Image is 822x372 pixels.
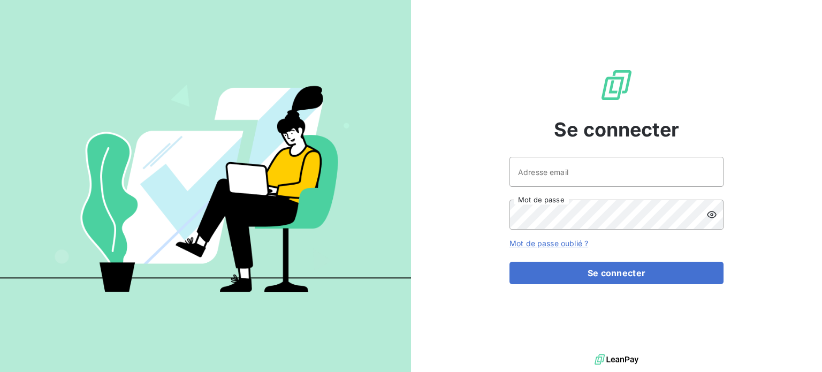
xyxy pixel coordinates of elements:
[554,115,679,144] span: Se connecter
[509,262,724,284] button: Se connecter
[509,239,588,248] a: Mot de passe oublié ?
[595,352,638,368] img: logo
[509,157,724,187] input: placeholder
[599,68,634,102] img: Logo LeanPay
